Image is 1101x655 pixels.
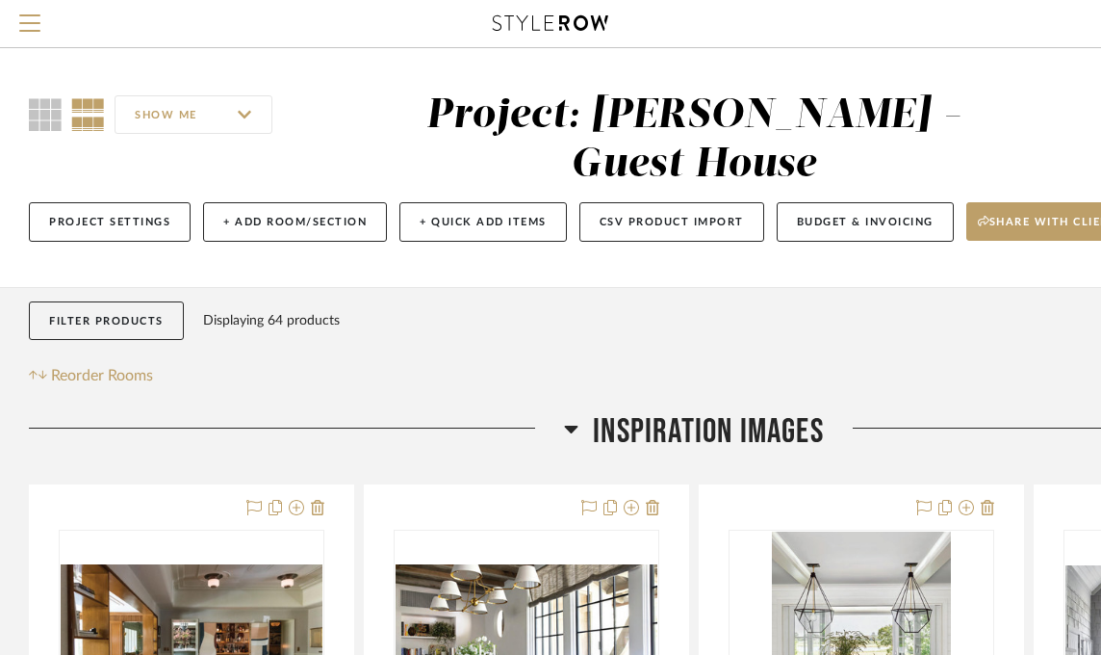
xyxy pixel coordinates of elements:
[29,202,191,242] button: Project Settings
[203,301,340,340] div: Displaying 64 products
[593,411,824,453] span: Inspiration Images
[777,202,954,242] button: Budget & Invoicing
[203,202,387,242] button: + Add Room/Section
[399,202,567,242] button: + Quick Add Items
[29,364,153,387] button: Reorder Rooms
[29,301,184,341] button: Filter Products
[51,364,153,387] span: Reorder Rooms
[426,95,961,185] div: Project: [PERSON_NAME] - Guest House
[579,202,764,242] button: CSV Product Import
